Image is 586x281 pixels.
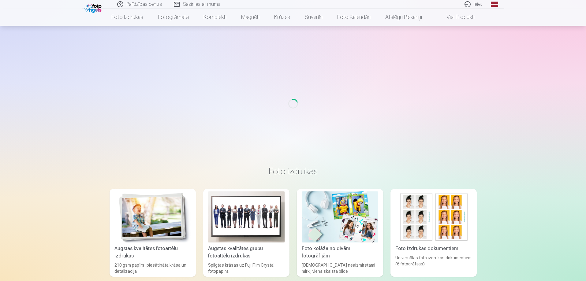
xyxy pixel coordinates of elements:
a: Krūzes [267,9,297,26]
a: Foto izdrukas dokumentiemFoto izdrukas dokumentiemUniversālas foto izdrukas dokumentiem (6 fotogr... [390,189,477,277]
div: Foto izdrukas dokumentiem [393,245,474,252]
a: Komplekti [196,9,234,26]
img: Foto izdrukas dokumentiem [395,191,472,242]
div: 210 gsm papīrs, piesātināta krāsa un detalizācija [112,262,193,274]
a: Magnēti [234,9,267,26]
div: Augstas kvalitātes fotoattēlu izdrukas [112,245,193,260]
h3: Foto izdrukas [114,166,472,177]
a: Atslēgu piekariņi [378,9,429,26]
a: Visi produkti [429,9,482,26]
img: /v1 [84,2,103,13]
img: Augstas kvalitātes grupu fotoattēlu izdrukas [208,191,285,242]
div: Spilgtas krāsas uz Fuji Film Crystal fotopapīra [206,262,287,274]
div: Universālas foto izdrukas dokumentiem (6 fotogrāfijas) [393,255,474,274]
a: Augstas kvalitātes grupu fotoattēlu izdrukasAugstas kvalitātes grupu fotoattēlu izdrukasSpilgtas ... [203,189,289,277]
img: Augstas kvalitātes fotoattēlu izdrukas [114,191,191,242]
div: Foto kolāža no divām fotogrāfijām [299,245,381,260]
a: Foto izdrukas [104,9,151,26]
img: Foto kolāža no divām fotogrāfijām [302,191,378,242]
a: Suvenīri [297,9,330,26]
a: Augstas kvalitātes fotoattēlu izdrukasAugstas kvalitātes fotoattēlu izdrukas210 gsm papīrs, piesā... [110,189,196,277]
a: Foto kalendāri [330,9,378,26]
a: Fotogrāmata [151,9,196,26]
div: [DEMOGRAPHIC_DATA] neaizmirstami mirkļi vienā skaistā bildē [299,262,381,274]
a: Foto kolāža no divām fotogrāfijāmFoto kolāža no divām fotogrāfijām[DEMOGRAPHIC_DATA] neaizmirstam... [297,189,383,277]
div: Augstas kvalitātes grupu fotoattēlu izdrukas [206,245,287,260]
